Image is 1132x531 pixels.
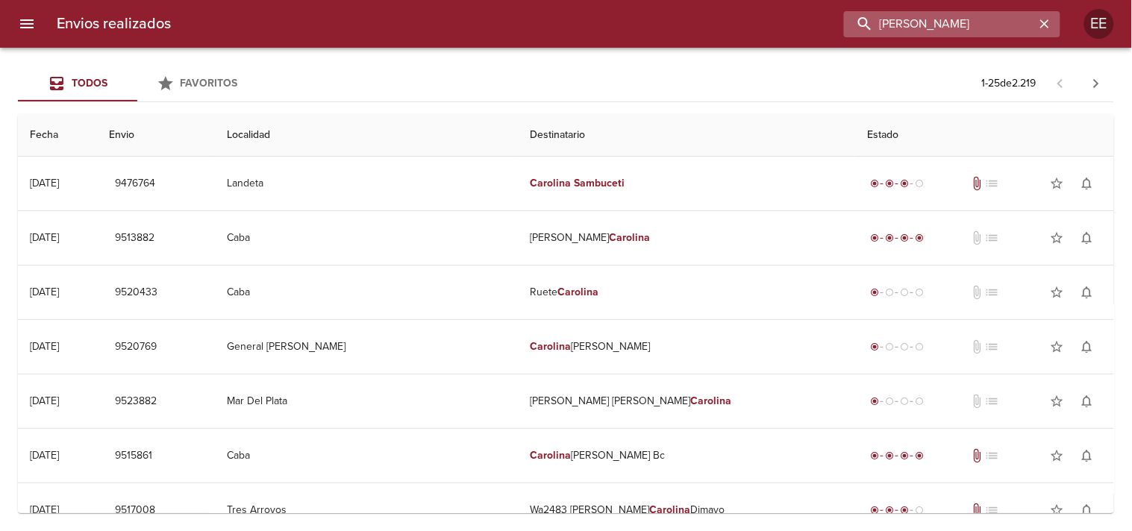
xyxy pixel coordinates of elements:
[518,211,855,265] td: [PERSON_NAME]
[885,397,894,406] span: radio_button_unchecked
[518,320,855,374] td: [PERSON_NAME]
[885,288,894,297] span: radio_button_unchecked
[649,503,690,516] em: Carolina
[870,506,879,515] span: radio_button_checked
[870,342,879,351] span: radio_button_checked
[109,442,158,470] button: 9515861
[1042,495,1072,525] button: Agregar a favoritos
[1084,9,1114,39] div: Abrir información de usuario
[215,320,518,374] td: General [PERSON_NAME]
[970,339,985,354] span: No tiene documentos adjuntos
[109,279,163,307] button: 9520433
[867,285,927,300] div: Generado
[885,451,894,460] span: radio_button_checked
[970,230,985,245] span: No tiene documentos adjuntos
[518,265,855,319] td: Ruete
[915,233,924,242] span: radio_button_checked
[970,176,985,191] span: Tiene documentos adjuntos
[109,170,161,198] button: 9476764
[970,503,985,518] span: Tiene documentos adjuntos
[970,448,985,463] span: Tiene documentos adjuntos
[1042,169,1072,198] button: Agregar a favoritos
[1050,285,1065,300] span: star_border
[900,288,909,297] span: radio_button_unchecked
[1072,277,1102,307] button: Activar notificaciones
[115,447,152,465] span: 9515861
[867,503,927,518] div: En viaje
[915,506,924,515] span: radio_button_unchecked
[985,285,1000,300] span: No tiene pedido asociado
[1080,230,1095,245] span: notifications_none
[867,394,927,409] div: Generado
[30,231,59,244] div: [DATE]
[1080,503,1095,518] span: notifications_none
[691,395,732,407] em: Carolina
[1072,495,1102,525] button: Activar notificaciones
[1078,66,1114,101] span: Pagina siguiente
[985,394,1000,409] span: No tiene pedido asociado
[885,233,894,242] span: radio_button_checked
[97,114,215,157] th: Envio
[1080,285,1095,300] span: notifications_none
[1042,386,1072,416] button: Agregar a favoritos
[18,66,257,101] div: Tabs Envios
[900,179,909,188] span: radio_button_checked
[985,339,1000,354] span: No tiene pedido asociado
[900,506,909,515] span: radio_button_checked
[1042,75,1078,90] span: Pagina anterior
[1080,176,1095,191] span: notifications_none
[109,224,160,252] button: 9513882
[885,506,894,515] span: radio_button_checked
[215,114,518,157] th: Localidad
[215,265,518,319] td: Caba
[530,177,571,189] em: Carolina
[1072,332,1102,362] button: Activar notificaciones
[1050,394,1065,409] span: star_border
[915,397,924,406] span: radio_button_unchecked
[1072,169,1102,198] button: Activar notificaciones
[530,340,571,353] em: Carolina
[1080,339,1095,354] span: notifications_none
[215,157,518,210] td: Landeta
[1042,332,1072,362] button: Agregar a favoritos
[844,11,1035,37] input: buscar
[9,6,45,42] button: menu
[557,286,598,298] em: Carolina
[30,177,59,189] div: [DATE]
[215,374,518,428] td: Mar Del Plata
[574,177,625,189] em: Sambuceti
[1050,503,1065,518] span: star_border
[530,449,571,462] em: Carolina
[30,503,59,516] div: [DATE]
[985,176,1000,191] span: No tiene pedido asociado
[900,451,909,460] span: radio_button_checked
[870,233,879,242] span: radio_button_checked
[57,12,171,36] h6: Envios realizados
[115,392,157,411] span: 9523882
[518,374,855,428] td: [PERSON_NAME] [PERSON_NAME]
[855,114,1114,157] th: Estado
[181,77,238,89] span: Favoritos
[915,288,924,297] span: radio_button_unchecked
[30,286,59,298] div: [DATE]
[915,342,924,351] span: radio_button_unchecked
[885,342,894,351] span: radio_button_unchecked
[1042,277,1072,307] button: Agregar a favoritos
[1072,441,1102,471] button: Activar notificaciones
[985,230,1000,245] span: No tiene pedido asociado
[870,451,879,460] span: radio_button_checked
[1050,448,1065,463] span: star_border
[1042,441,1072,471] button: Agregar a favoritos
[982,76,1036,91] p: 1 - 25 de 2.219
[72,77,107,89] span: Todos
[870,288,879,297] span: radio_button_checked
[985,448,1000,463] span: No tiene pedido asociado
[915,179,924,188] span: radio_button_unchecked
[30,340,59,353] div: [DATE]
[1050,176,1065,191] span: star_border
[900,342,909,351] span: radio_button_unchecked
[870,179,879,188] span: radio_button_checked
[109,333,163,361] button: 9520769
[900,397,909,406] span: radio_button_unchecked
[1080,448,1095,463] span: notifications_none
